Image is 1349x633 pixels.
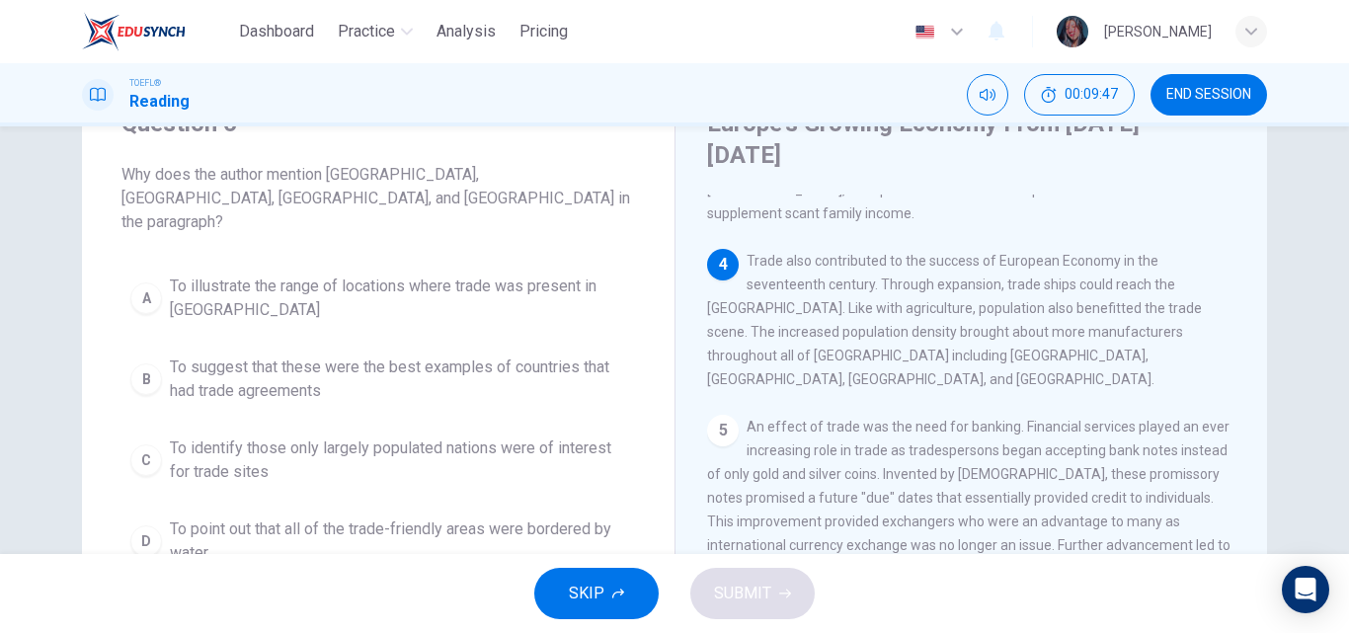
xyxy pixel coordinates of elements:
img: en [913,25,937,40]
div: A [130,282,162,314]
button: SKIP [534,568,659,619]
button: DTo point out that all of the trade-friendly areas were bordered by water [121,509,635,574]
span: SKIP [569,580,604,607]
button: CTo identify those only largely populated nations were of interest for trade sites [121,428,635,493]
span: To identify those only largely populated nations were of interest for trade sites [170,436,626,484]
h4: Europe's Growing Economy From [DATE] - [DATE] [707,108,1230,171]
button: Analysis [429,14,504,49]
h1: Reading [129,90,190,114]
div: Open Intercom Messenger [1282,566,1329,613]
span: Trade also contributed to the success of European Economy in the seventeenth century. Through exp... [707,253,1202,387]
button: Pricing [512,14,576,49]
div: B [130,363,162,395]
button: Practice [330,14,421,49]
a: EduSynch logo [82,12,231,51]
img: Profile picture [1057,16,1088,47]
span: Why does the author mention [GEOGRAPHIC_DATA], [GEOGRAPHIC_DATA], [GEOGRAPHIC_DATA], and [GEOGRAP... [121,163,635,234]
span: Pricing [519,20,568,43]
div: 4 [707,249,739,280]
span: TOEFL® [129,76,161,90]
span: An effect of trade was the need for banking. Financial services played an ever increasing role in... [707,419,1230,577]
div: Hide [1024,74,1135,116]
span: To point out that all of the trade-friendly areas were bordered by water [170,517,626,565]
span: To suggest that these were the best examples of countries that had trade agreements [170,356,626,403]
div: C [130,444,162,476]
span: Practice [338,20,395,43]
div: Mute [967,74,1008,116]
button: ATo illustrate the range of locations where trade was present in [GEOGRAPHIC_DATA] [121,266,635,331]
span: 00:09:47 [1065,87,1118,103]
span: To illustrate the range of locations where trade was present in [GEOGRAPHIC_DATA] [170,275,626,322]
button: BTo suggest that these were the best examples of countries that had trade agreements [121,347,635,412]
button: Dashboard [231,14,322,49]
span: END SESSION [1166,87,1251,103]
div: [PERSON_NAME] [1104,20,1212,43]
button: END SESSION [1151,74,1267,116]
span: Analysis [436,20,496,43]
div: D [130,525,162,557]
button: 00:09:47 [1024,74,1135,116]
img: EduSynch logo [82,12,186,51]
div: 5 [707,415,739,446]
span: Dashboard [239,20,314,43]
